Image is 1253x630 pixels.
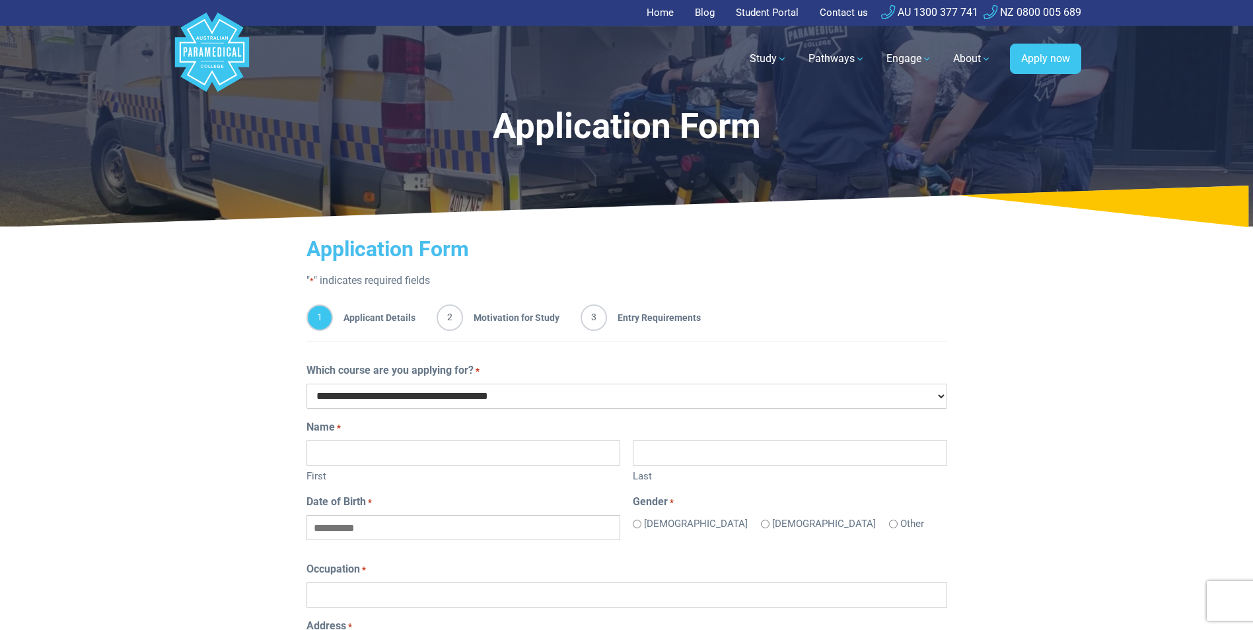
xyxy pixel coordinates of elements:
h2: Application Form [306,236,947,262]
label: Occupation [306,561,366,577]
a: Apply now [1010,44,1081,74]
label: Last [633,466,947,484]
span: 2 [437,304,463,331]
a: NZ 0800 005 689 [984,6,1081,18]
label: Date of Birth [306,494,372,510]
a: Engage [878,40,940,77]
label: [DEMOGRAPHIC_DATA] [644,516,748,532]
legend: Gender [633,494,947,510]
a: AU 1300 377 741 [881,6,978,18]
label: First [306,466,620,484]
span: Applicant Details [333,304,415,331]
label: [DEMOGRAPHIC_DATA] [772,516,876,532]
span: Motivation for Study [463,304,559,331]
a: Study [742,40,795,77]
span: 1 [306,304,333,331]
legend: Name [306,419,947,435]
label: Other [900,516,924,532]
p: " " indicates required fields [306,273,947,289]
span: Entry Requirements [607,304,701,331]
a: Pathways [801,40,873,77]
span: 3 [581,304,607,331]
label: Which course are you applying for? [306,363,480,378]
h1: Application Form [286,106,968,147]
a: Australian Paramedical College [172,26,252,92]
a: About [945,40,999,77]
